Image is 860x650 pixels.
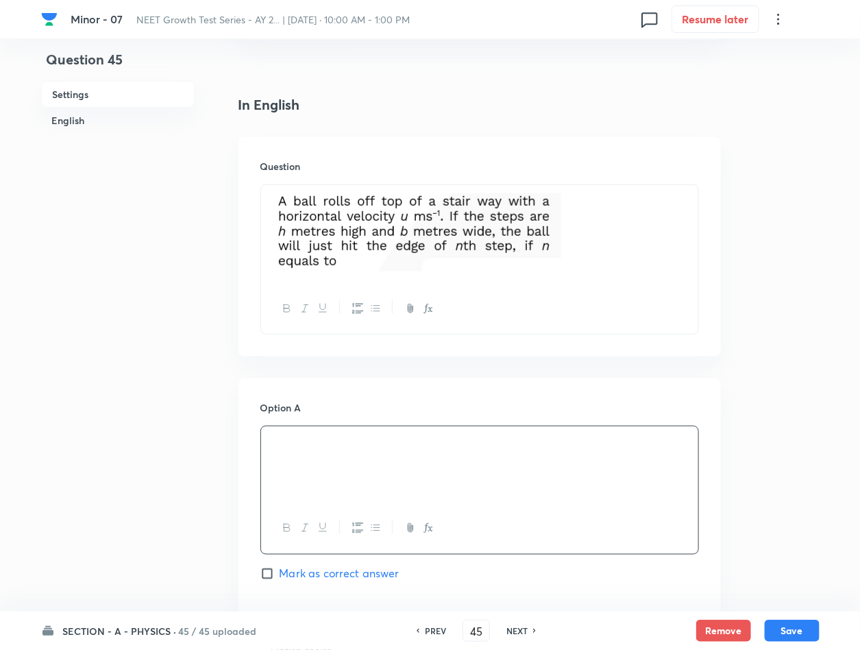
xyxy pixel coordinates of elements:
[238,95,721,115] h4: In English
[63,624,177,638] h6: SECTION - A - PHYSICS ·
[506,625,528,637] h6: NEXT
[260,159,699,173] h6: Question
[179,624,257,638] h6: 45 / 45 uploaded
[136,13,410,26] span: NEET Growth Test Series - AY 2... | [DATE] · 10:00 AM - 1:00 PM
[280,566,400,582] span: Mark as correct answer
[260,610,699,624] h6: Option B
[672,5,759,33] button: Resume later
[41,108,195,133] h6: English
[71,12,123,26] span: Minor - 07
[425,625,446,637] h6: PREV
[41,11,60,27] a: Company Logo
[41,11,58,27] img: Company Logo
[765,620,820,642] button: Save
[41,81,195,108] h6: Settings
[260,400,699,415] h6: Option A
[696,620,751,642] button: Remove
[41,49,195,81] h4: Question 45
[271,193,561,272] img: 30-08-25-11:39:55-AM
